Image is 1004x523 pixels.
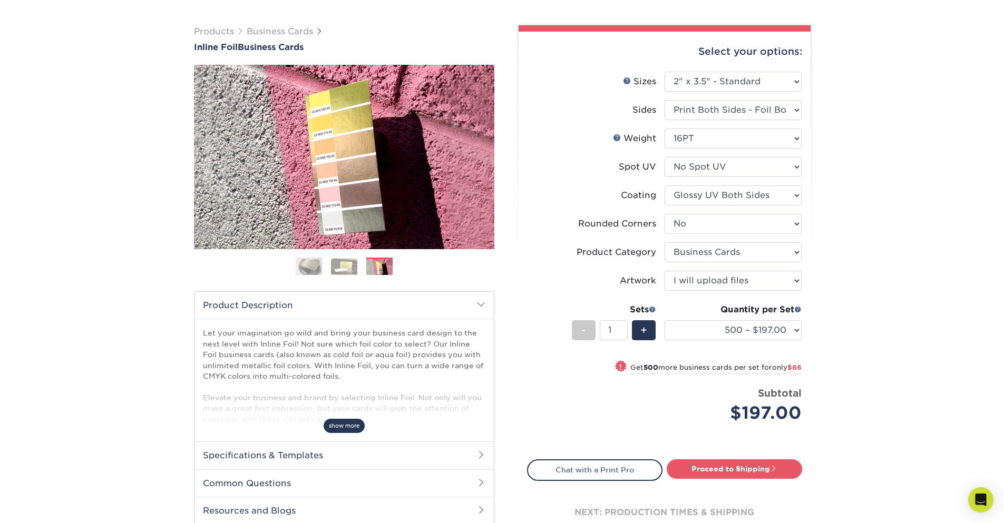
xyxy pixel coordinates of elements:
[194,469,494,497] h2: Common Questions
[527,32,802,72] div: Select your options:
[577,246,656,259] div: Product Category
[572,303,656,316] div: Sets
[772,363,802,371] span: only
[527,459,662,480] a: Chat with a Print Pro
[194,292,494,319] h2: Product Description
[968,487,993,512] div: Open Intercom Messenger
[613,132,656,145] div: Weight
[296,253,322,280] img: Business Cards 01
[787,363,802,371] span: $66
[667,459,802,478] a: Proceed to Shipping
[665,303,802,316] div: Quantity per Set
[630,363,802,374] small: Get more business cards per set for
[194,441,494,469] h2: Specifications & Templates
[194,26,234,36] a: Products
[247,26,313,36] a: Business Cards
[331,258,357,274] img: Business Cards 02
[623,75,656,88] div: Sizes
[620,274,656,287] div: Artwork
[758,387,802,399] strong: Subtotal
[644,363,658,371] strong: 500
[194,42,238,52] span: Inline Foil
[640,322,647,338] span: +
[632,104,656,116] div: Sides
[194,65,494,249] img: Inline Foil 03
[3,491,90,519] iframe: Google Customer Reviews
[366,259,393,275] img: Business Cards 03
[324,419,365,433] span: show more
[672,400,802,426] div: $197.00
[581,322,586,338] span: -
[578,218,656,230] div: Rounded Corners
[621,189,656,202] div: Coating
[194,42,494,52] a: Inline FoilBusiness Cards
[619,361,622,372] span: !
[619,161,656,173] div: Spot UV
[194,42,494,52] h1: Business Cards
